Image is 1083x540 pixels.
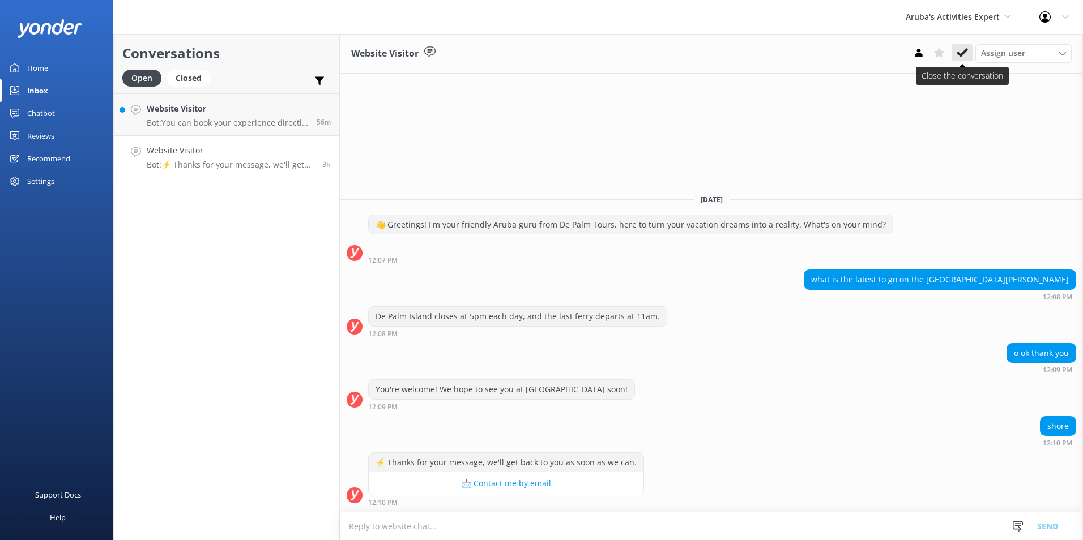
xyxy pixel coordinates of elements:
[368,498,644,506] div: Aug 29 2025 12:10pm (UTC -04:00) America/Caracas
[975,44,1072,62] div: Assign User
[1007,344,1076,363] div: o ok thank you
[1043,294,1072,301] strong: 12:08 PM
[114,93,339,136] a: Website VisitorBot:You can book your experience directly through our website, by calling us at [P...
[368,331,398,337] strong: 12:08 PM
[369,380,634,399] div: You're welcome! We hope to see you at [GEOGRAPHIC_DATA] soon!
[694,195,730,204] span: [DATE]
[122,70,161,87] div: Open
[1040,439,1076,447] div: Aug 29 2025 12:10pm (UTC -04:00) America/Caracas
[369,472,643,495] button: 📩 Contact me by email
[147,118,308,128] p: Bot: You can book your experience directly through our website, by calling us at [PHONE_NUMBER], ...
[27,125,54,147] div: Reviews
[147,160,314,170] p: Bot: ⚡ Thanks for your message, we'll get back to you as soon as we can.
[1043,440,1072,447] strong: 12:10 PM
[27,57,48,79] div: Home
[369,453,643,472] div: ⚡ Thanks for your message, we'll get back to you as soon as we can.
[27,79,48,102] div: Inbox
[368,404,398,410] strong: 12:09 PM
[906,11,1000,22] span: Aruba's Activities Expert
[50,506,66,529] div: Help
[122,42,331,64] h2: Conversations
[1007,366,1076,374] div: Aug 29 2025 12:09pm (UTC -04:00) America/Caracas
[351,46,419,61] h3: Website Visitor
[322,160,331,169] span: Aug 29 2025 12:10pm (UTC -04:00) America/Caracas
[369,215,893,234] div: 👋 Greetings! I'm your friendly Aruba guru from De Palm Tours, here to turn your vacation dreams i...
[27,147,70,170] div: Recommend
[147,144,314,157] h4: Website Visitor
[804,293,1076,301] div: Aug 29 2025 12:08pm (UTC -04:00) America/Caracas
[368,256,893,264] div: Aug 29 2025 12:07pm (UTC -04:00) America/Caracas
[981,47,1025,59] span: Assign user
[114,136,339,178] a: Website VisitorBot:⚡ Thanks for your message, we'll get back to you as soon as we can.3h
[369,307,667,326] div: De Palm Island closes at 5pm each day, and the last ferry departs at 11am.
[17,19,82,38] img: yonder-white-logo.png
[1043,367,1072,374] strong: 12:09 PM
[27,102,55,125] div: Chatbot
[122,71,167,84] a: Open
[167,70,210,87] div: Closed
[368,329,667,337] div: Aug 29 2025 12:08pm (UTC -04:00) America/Caracas
[1041,417,1076,436] div: shore
[368,257,398,264] strong: 12:07 PM
[147,102,308,115] h4: Website Visitor
[368,402,635,410] div: Aug 29 2025 12:09pm (UTC -04:00) America/Caracas
[167,71,216,84] a: Closed
[368,499,398,506] strong: 12:10 PM
[317,117,331,127] span: Aug 29 2025 02:15pm (UTC -04:00) America/Caracas
[35,483,81,506] div: Support Docs
[804,270,1076,289] div: what is the latest to go on the [GEOGRAPHIC_DATA][PERSON_NAME]
[27,170,54,192] div: Settings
